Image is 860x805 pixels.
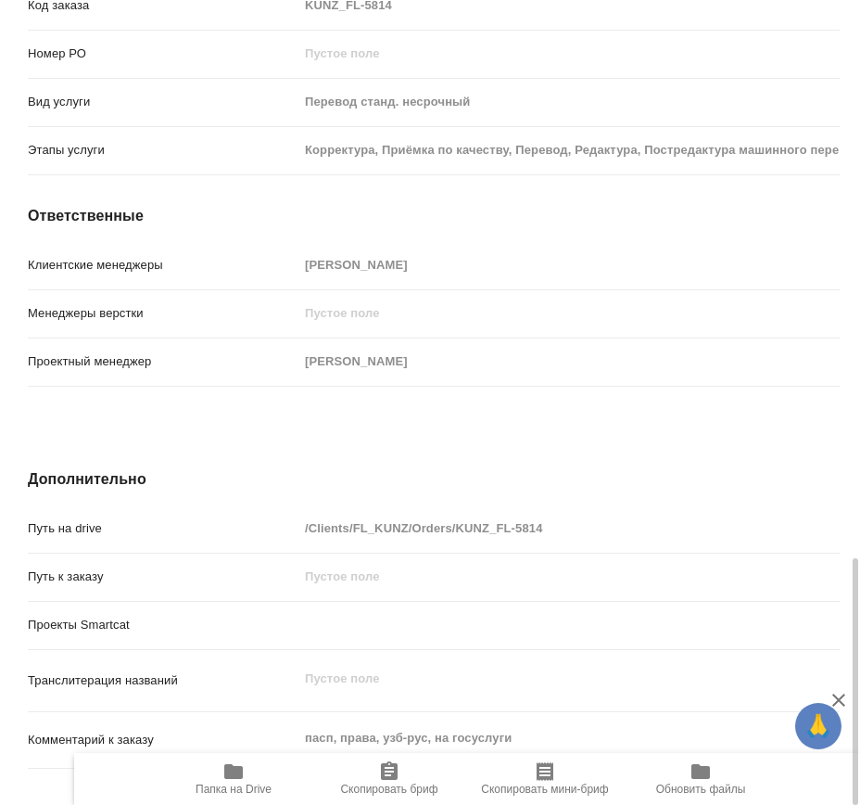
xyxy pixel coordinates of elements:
[311,753,467,805] button: Скопировать бриф
[623,753,778,805] button: Обновить файлы
[28,568,298,586] p: Путь к заказу
[28,93,298,111] p: Вид услуги
[28,256,298,275] p: Клиентские менеджеры
[803,707,834,746] span: 🙏
[298,300,840,326] input: Пустое поле
[298,722,840,754] textarea: пасп, права, узб-рус, на госуслуги
[340,783,437,796] span: Скопировать бриф
[28,616,298,634] p: Проекты Smartcat
[298,563,840,590] input: Пустое поле
[28,205,840,227] h4: Ответственные
[481,783,608,796] span: Скопировать мини-бриф
[28,671,298,690] p: Транслитерация названий
[298,515,840,542] input: Пустое поле
[298,251,840,278] input: Пустое поле
[28,304,298,323] p: Менеджеры верстки
[28,731,298,749] p: Комментарий к заказу
[28,519,298,538] p: Путь на drive
[298,40,840,67] input: Пустое поле
[298,136,840,163] input: Пустое поле
[156,753,311,805] button: Папка на Drive
[467,753,623,805] button: Скопировать мини-бриф
[28,45,298,63] p: Номер РО
[795,703,841,749] button: 🙏
[28,352,298,371] p: Проектный менеджер
[28,468,840,491] h4: Дополнительно
[656,783,746,796] span: Обновить файлы
[196,783,272,796] span: Папка на Drive
[298,348,840,375] input: Пустое поле
[298,88,840,115] input: Пустое поле
[28,141,298,160] p: Этапы услуги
